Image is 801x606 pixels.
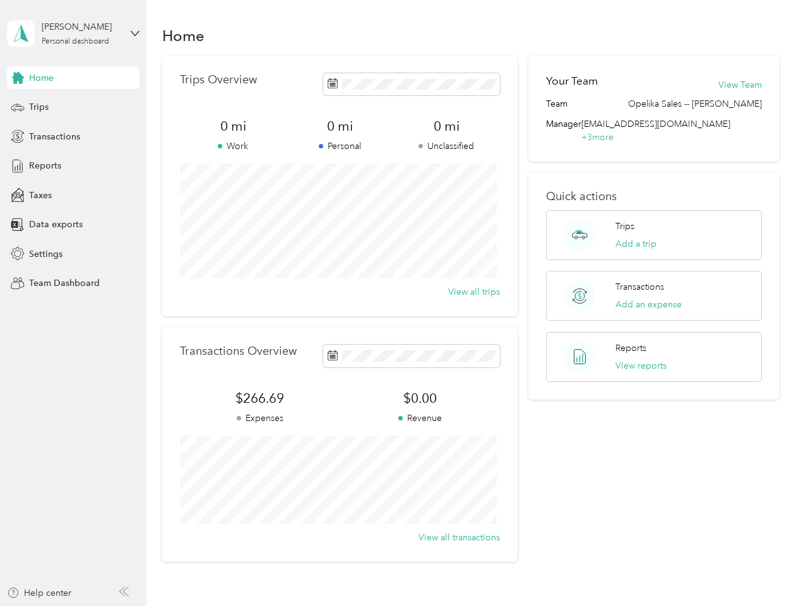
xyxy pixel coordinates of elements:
[287,117,393,135] span: 0 mi
[287,140,393,153] p: Personal
[42,38,109,45] div: Personal dashboard
[393,117,500,135] span: 0 mi
[29,100,49,114] span: Trips
[615,359,667,372] button: View reports
[180,412,340,425] p: Expenses
[615,237,656,251] button: Add a trip
[180,117,287,135] span: 0 mi
[730,535,801,606] iframe: Everlance-gr Chat Button Frame
[546,190,761,203] p: Quick actions
[581,132,614,143] span: + 3 more
[418,531,500,544] button: View all transactions
[162,29,205,42] h1: Home
[615,342,646,355] p: Reports
[29,71,54,85] span: Home
[29,189,52,202] span: Taxes
[29,218,83,231] span: Data exports
[718,78,762,92] button: View Team
[7,586,71,600] button: Help center
[546,117,581,144] span: Manager
[340,412,500,425] p: Revenue
[29,130,80,143] span: Transactions
[546,97,567,110] span: Team
[615,220,634,233] p: Trips
[581,119,730,129] span: [EMAIL_ADDRESS][DOMAIN_NAME]
[180,389,340,407] span: $266.69
[615,280,664,294] p: Transactions
[340,389,500,407] span: $0.00
[29,276,100,290] span: Team Dashboard
[628,97,762,110] span: Opelika Sales -- [PERSON_NAME]
[29,247,62,261] span: Settings
[42,20,121,33] div: [PERSON_NAME]
[448,285,500,299] button: View all trips
[180,73,257,86] p: Trips Overview
[546,73,598,89] h2: Your Team
[393,140,500,153] p: Unclassified
[180,140,287,153] p: Work
[29,159,61,172] span: Reports
[615,298,682,311] button: Add an expense
[180,345,297,358] p: Transactions Overview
